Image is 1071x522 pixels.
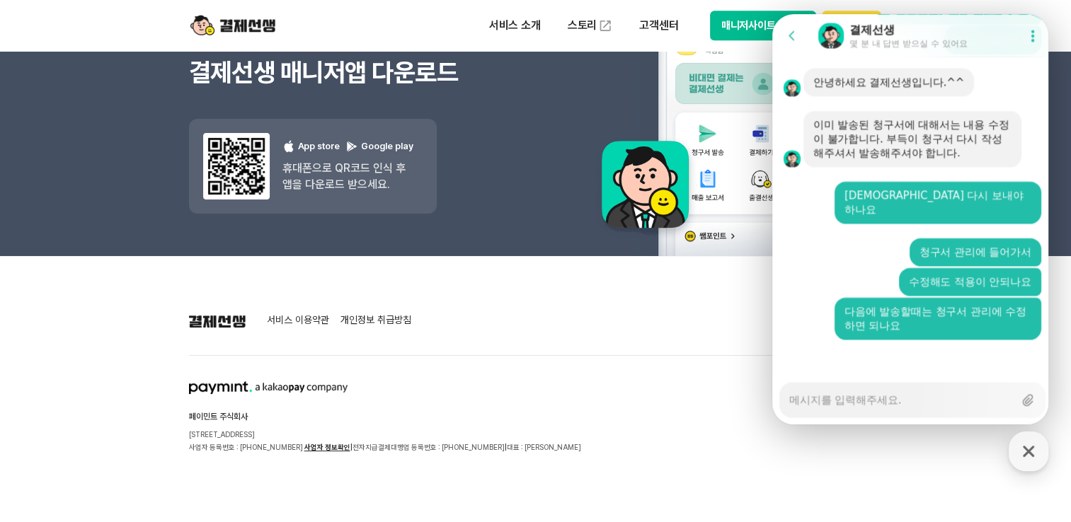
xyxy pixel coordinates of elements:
button: 매니저사이트 로그인 [710,11,817,40]
a: 서비스 이용약관 [267,315,329,327]
a: 스토리 [558,11,623,40]
p: 사업자 등록번호 : [PHONE_NUMBER] 전자지급결제대행업 등록번호 : [PHONE_NUMBER] 대표 : [PERSON_NAME] [189,441,581,453]
p: 휴대폰으로 QR코드 인식 후 앱을 다운로드 받으세요. [282,160,413,192]
p: Google play [345,140,413,153]
h3: 결제선생 매니저앱 다운로드 [189,55,536,91]
img: 결제선생 로고 [189,315,246,327]
h2: 페이민트 주식회사 [189,412,581,421]
p: App store [282,140,340,153]
button: 시작하기 [822,11,881,40]
img: 애플 로고 [282,140,295,153]
a: 개인정보 취급방침 [340,315,411,327]
span: | [350,443,353,451]
iframe: Channel chat [772,14,1048,424]
p: 고객센터 [629,13,688,38]
p: [STREET_ADDRESS] [189,428,581,441]
img: logo [190,12,275,39]
img: 구글 플레이 로고 [345,140,358,153]
img: 외부 도메인 오픈 [598,18,612,33]
p: 서비스 소개 [479,13,551,38]
img: paymint logo [189,381,348,394]
a: 사업자 정보확인 [304,443,350,451]
img: 앱 다운도르드 qr [203,133,270,199]
span: | [505,443,507,451]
